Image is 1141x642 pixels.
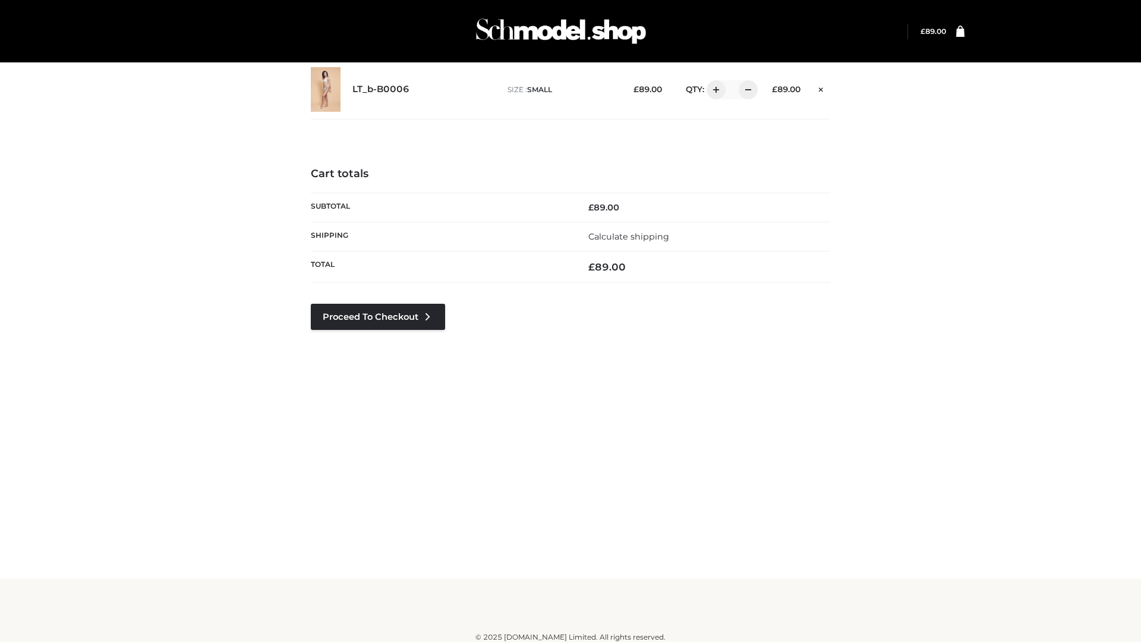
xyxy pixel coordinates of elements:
img: LT_b-B0006 - SMALL [311,67,341,112]
span: SMALL [527,85,552,94]
bdi: 89.00 [588,261,626,273]
span: £ [588,261,595,273]
img: Schmodel Admin 964 [472,8,650,55]
span: £ [772,84,777,94]
a: Remove this item [812,80,830,96]
bdi: 89.00 [588,202,619,213]
span: £ [588,202,594,213]
th: Total [311,251,570,283]
span: £ [921,27,925,36]
p: size : [508,84,615,95]
bdi: 89.00 [772,84,800,94]
h4: Cart totals [311,168,830,181]
a: Calculate shipping [588,231,669,242]
bdi: 89.00 [633,84,662,94]
span: £ [633,84,639,94]
th: Shipping [311,222,570,251]
a: LT_b-B0006 [352,84,409,95]
th: Subtotal [311,193,570,222]
a: Proceed to Checkout [311,304,445,330]
bdi: 89.00 [921,27,946,36]
div: QTY: [674,80,754,99]
a: £89.00 [921,27,946,36]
